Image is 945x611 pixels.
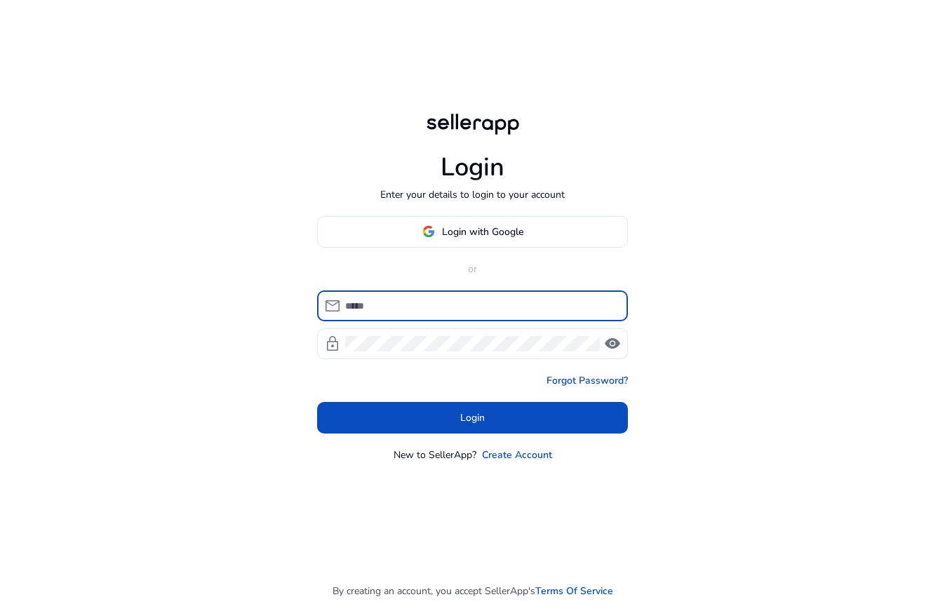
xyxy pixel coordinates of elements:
[422,225,435,238] img: google-logo.svg
[482,448,552,462] a: Create Account
[317,402,628,434] button: Login
[324,297,341,314] span: mail
[317,262,628,276] p: or
[394,448,476,462] p: New to SellerApp?
[535,584,613,598] a: Terms Of Service
[324,335,341,352] span: lock
[604,335,621,352] span: visibility
[441,152,504,182] h1: Login
[442,224,523,239] span: Login with Google
[380,187,565,202] p: Enter your details to login to your account
[317,216,628,248] button: Login with Google
[460,410,485,425] span: Login
[547,373,628,388] a: Forgot Password?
